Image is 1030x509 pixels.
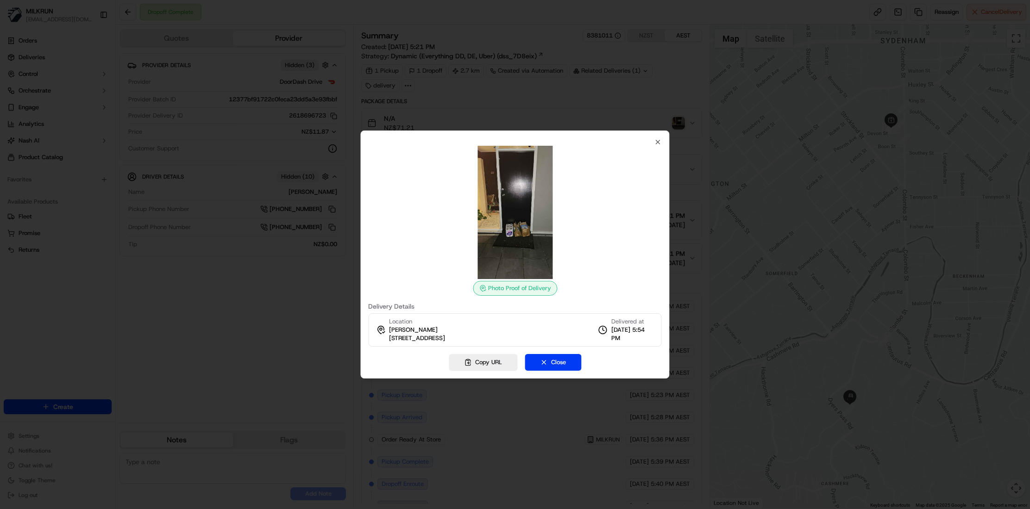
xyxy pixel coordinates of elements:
[611,326,654,342] span: [DATE] 5:54 PM
[368,303,661,310] label: Delivery Details
[449,354,517,371] button: Copy URL
[473,281,557,296] div: Photo Proof of Delivery
[389,317,412,326] span: Location
[389,334,445,342] span: [STREET_ADDRESS]
[525,354,581,371] button: Close
[448,146,582,279] img: photo_proof_of_delivery image
[611,317,654,326] span: Delivered at
[389,326,438,334] span: [PERSON_NAME]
